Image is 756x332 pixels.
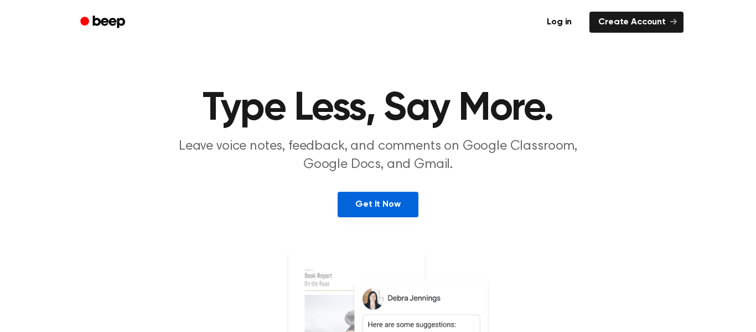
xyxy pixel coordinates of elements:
[536,9,583,35] a: Log in
[73,12,135,33] a: Beep
[95,89,661,129] h1: Type Less, Say More.
[589,12,683,33] a: Create Account
[338,192,418,217] a: Get It Now
[165,137,591,174] p: Leave voice notes, feedback, and comments on Google Classroom, Google Docs, and Gmail.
